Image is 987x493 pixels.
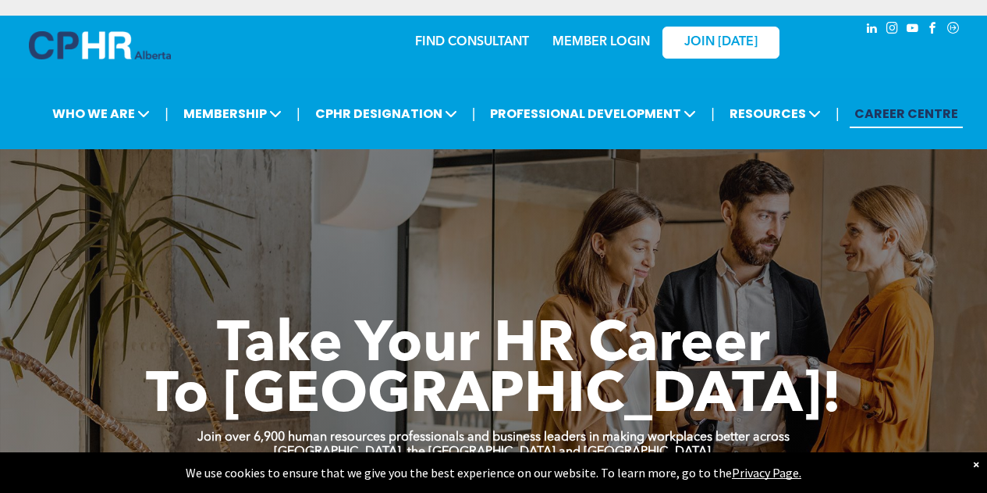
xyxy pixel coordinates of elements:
a: linkedin [864,20,881,41]
a: Privacy Page. [732,465,801,480]
strong: Join over 6,900 human resources professionals and business leaders in making workplaces better ac... [197,431,790,444]
a: CAREER CENTRE [850,99,963,128]
span: CPHR DESIGNATION [311,99,462,128]
a: facebook [925,20,942,41]
img: A blue and white logo for cp alberta [29,31,171,59]
a: Social network [945,20,962,41]
span: RESOURCES [725,99,825,128]
span: Take Your HR Career [217,318,770,374]
div: Dismiss notification [973,456,979,472]
span: PROFESSIONAL DEVELOPMENT [485,99,701,128]
span: To [GEOGRAPHIC_DATA]! [146,369,842,425]
span: WHO WE ARE [48,99,154,128]
span: JOIN [DATE] [684,35,758,50]
a: youtube [904,20,921,41]
li: | [711,98,715,130]
li: | [296,98,300,130]
li: | [165,98,169,130]
li: | [472,98,476,130]
strong: [GEOGRAPHIC_DATA], the [GEOGRAPHIC_DATA] and [GEOGRAPHIC_DATA]. [274,446,714,459]
a: instagram [884,20,901,41]
a: JOIN [DATE] [662,27,779,59]
a: FIND CONSULTANT [415,36,529,48]
span: MEMBERSHIP [179,99,286,128]
a: MEMBER LOGIN [552,36,650,48]
li: | [836,98,840,130]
